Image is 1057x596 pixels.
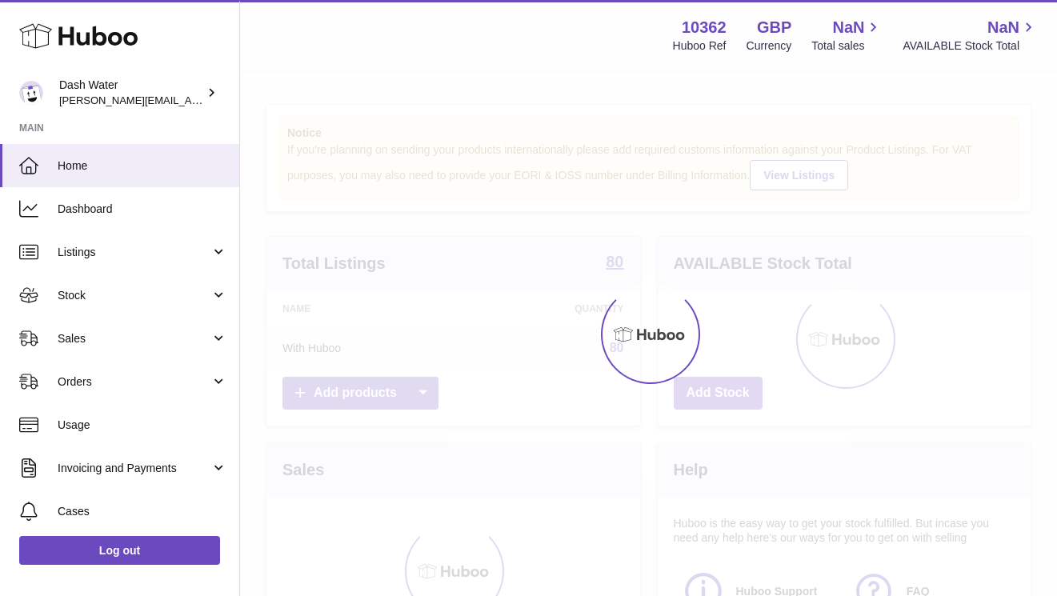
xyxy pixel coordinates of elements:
div: Dash Water [59,78,203,108]
span: Usage [58,418,227,433]
span: Dashboard [58,202,227,217]
img: james@dash-water.com [19,81,43,105]
span: Home [58,158,227,174]
span: NaN [832,17,864,38]
span: Total sales [811,38,883,54]
span: NaN [987,17,1019,38]
span: Cases [58,504,227,519]
span: AVAILABLE Stock Total [903,38,1038,54]
span: Listings [58,245,210,260]
span: Orders [58,374,210,390]
strong: GBP [757,17,791,38]
div: Currency [747,38,792,54]
a: Log out [19,536,220,565]
a: NaN Total sales [811,17,883,54]
span: Sales [58,331,210,346]
strong: 10362 [682,17,727,38]
a: NaN AVAILABLE Stock Total [903,17,1038,54]
div: Huboo Ref [673,38,727,54]
span: Invoicing and Payments [58,461,210,476]
span: Stock [58,288,210,303]
span: [PERSON_NAME][EMAIL_ADDRESS][DOMAIN_NAME] [59,94,321,106]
